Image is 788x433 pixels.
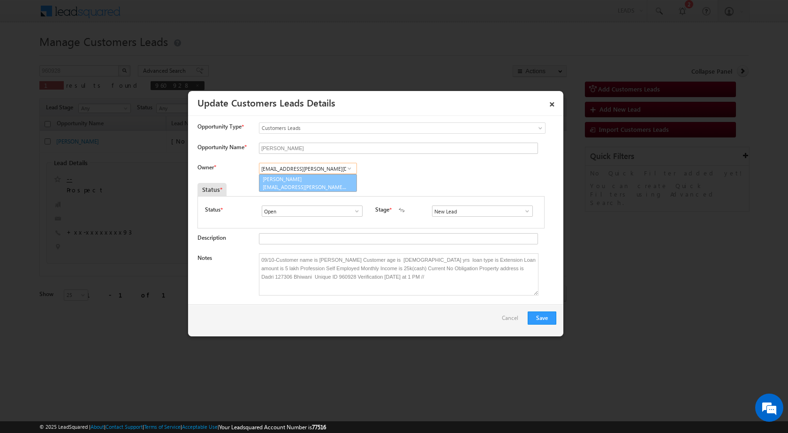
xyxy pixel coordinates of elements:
[49,49,158,61] div: Chat with us now
[375,205,389,214] label: Stage
[259,124,507,132] span: Customers Leads
[154,5,176,27] div: Minimize live chat window
[349,206,360,216] a: Show All Items
[197,254,212,261] label: Notes
[343,164,355,173] a: Show All Items
[16,49,39,61] img: d_60004797649_company_0_60004797649
[544,94,560,111] a: ×
[182,424,218,430] a: Acceptable Use
[106,424,143,430] a: Contact Support
[502,311,523,329] a: Cancel
[259,163,357,174] input: Type to Search
[219,424,326,431] span: Your Leadsquared Account Number is
[197,234,226,241] label: Description
[91,424,104,430] a: About
[39,423,326,432] span: © 2025 LeadSquared | | | | |
[197,144,246,151] label: Opportunity Name
[312,424,326,431] span: 77516
[528,311,556,325] button: Save
[12,87,171,281] textarea: Type your message and hit 'Enter'
[197,96,335,109] a: Update Customers Leads Details
[205,205,220,214] label: Status
[144,424,181,430] a: Terms of Service
[259,122,546,134] a: Customers Leads
[262,205,363,217] input: Type to Search
[432,205,533,217] input: Type to Search
[197,122,242,131] span: Opportunity Type
[519,206,530,216] a: Show All Items
[197,164,216,171] label: Owner
[128,289,170,302] em: Start Chat
[197,183,227,196] div: Status
[259,174,357,192] a: [PERSON_NAME]
[263,183,347,190] span: [EMAIL_ADDRESS][PERSON_NAME][DOMAIN_NAME]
